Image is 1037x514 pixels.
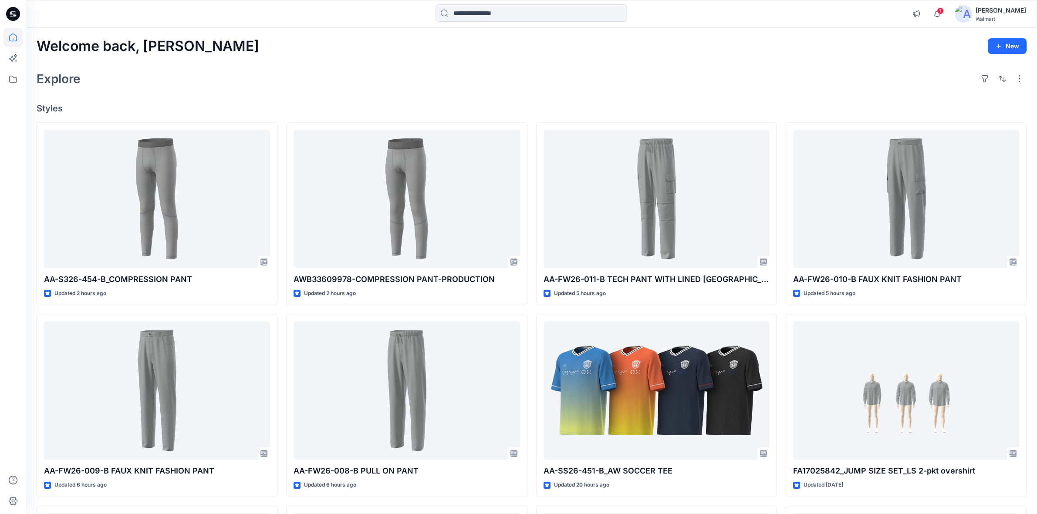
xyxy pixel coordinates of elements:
a: AWB33609978-COMPRESSION PANT-PRODUCTION [294,130,520,268]
a: AA-FW26-011-B TECH PANT WITH LINED JERSEY [544,130,770,268]
p: Updated 6 hours ago [54,480,107,490]
div: [PERSON_NAME] [976,5,1026,16]
a: AA-SS26-451-B_AW SOCCER TEE [544,321,770,460]
a: AA-FW26-010-B FAUX KNIT FASHION PANT [793,130,1019,268]
p: Updated 2 hours ago [54,289,106,298]
p: AA-S326-454-B_COMPRESSION PANT [44,273,270,286]
a: AA-FW26-009-B FAUX KNIT FASHION PANT [44,321,270,460]
p: Updated 5 hours ago [804,289,855,298]
a: AA-FW26-008-B PULL ON PANT [294,321,520,460]
p: Updated [DATE] [804,480,843,490]
p: AA-FW26-011-B TECH PANT WITH LINED [GEOGRAPHIC_DATA] [544,273,770,286]
h2: Explore [37,72,81,86]
p: AWB33609978-COMPRESSION PANT-PRODUCTION [294,273,520,286]
p: Updated 6 hours ago [304,480,356,490]
span: 1 [937,7,944,14]
h2: Welcome back, [PERSON_NAME] [37,38,259,54]
p: Updated 20 hours ago [554,480,609,490]
p: Updated 5 hours ago [554,289,606,298]
p: AA-FW26-010-B FAUX KNIT FASHION PANT [793,273,1019,286]
p: AA-SS26-451-B_AW SOCCER TEE [544,465,770,477]
p: FA17025842_JUMP SIZE SET_LS 2-pkt overshirt [793,465,1019,477]
button: New [988,38,1027,54]
a: FA17025842_JUMP SIZE SET_LS 2-pkt overshirt [793,321,1019,460]
h4: Styles [37,103,1027,114]
p: AA-FW26-008-B PULL ON PANT [294,465,520,477]
a: AA-S326-454-B_COMPRESSION PANT [44,130,270,268]
p: AA-FW26-009-B FAUX KNIT FASHION PANT [44,465,270,477]
div: Walmart [976,16,1026,22]
img: avatar [955,5,972,23]
p: Updated 2 hours ago [304,289,356,298]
